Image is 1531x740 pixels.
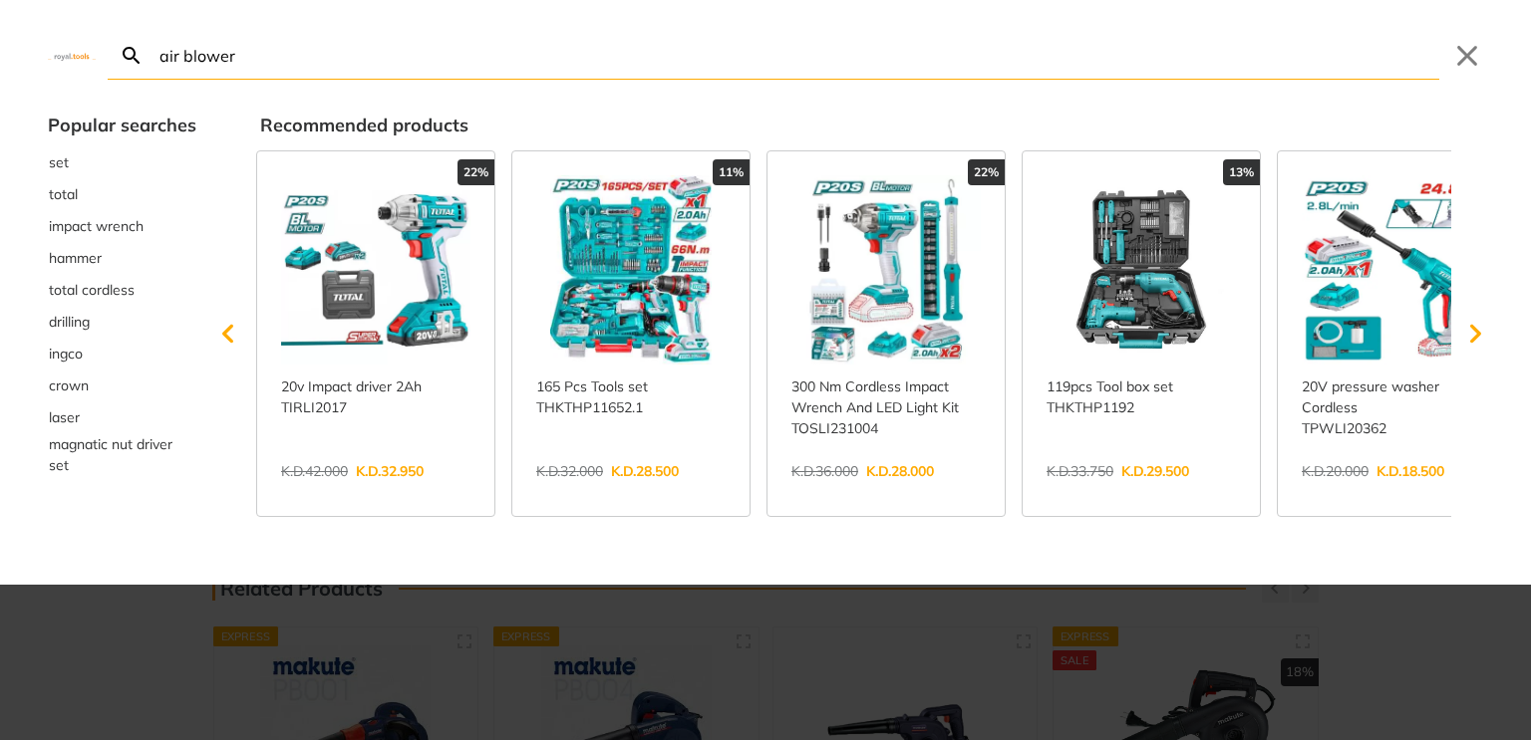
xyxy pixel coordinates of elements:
[49,152,69,173] span: set
[48,370,196,401] button: Select suggestion: crown
[48,401,196,433] button: Select suggestion: laser
[49,407,80,428] span: laser
[48,242,196,274] button: Select suggestion: hammer
[48,146,196,178] div: Suggestion: set
[968,159,1005,185] div: 22%
[48,274,196,306] button: Select suggestion: total cordless
[49,375,89,396] span: crown
[48,112,196,138] div: Popular searches
[48,242,196,274] div: Suggestion: hammer
[49,248,102,269] span: hammer
[49,344,83,365] span: ingco
[48,274,196,306] div: Suggestion: total cordless
[120,44,144,68] svg: Search
[458,159,494,185] div: 22%
[260,112,1483,138] div: Recommended products
[49,184,78,205] span: total
[49,280,135,301] span: total cordless
[1223,159,1260,185] div: 13%
[48,433,196,477] div: Suggestion: magnatic nut driver set
[48,146,196,178] button: Select suggestion: set
[48,178,196,210] button: Select suggestion: total
[48,433,196,477] button: Select suggestion: magnatic nut driver set
[48,306,196,338] div: Suggestion: drilling
[49,312,90,333] span: drilling
[48,401,196,433] div: Suggestion: laser
[48,370,196,401] div: Suggestion: crown
[48,178,196,210] div: Suggestion: total
[48,338,196,370] button: Select suggestion: ingco
[48,210,196,242] button: Select suggestion: impact wrench
[208,314,248,354] svg: Scroll left
[48,338,196,370] div: Suggestion: ingco
[49,434,195,476] span: magnatic nut driver set
[48,51,96,60] img: Close
[155,32,1439,79] input: Search…
[48,210,196,242] div: Suggestion: impact wrench
[49,216,144,237] span: impact wrench
[1451,40,1483,72] button: Close
[48,306,196,338] button: Select suggestion: drilling
[713,159,750,185] div: 11%
[1455,314,1495,354] svg: Scroll right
